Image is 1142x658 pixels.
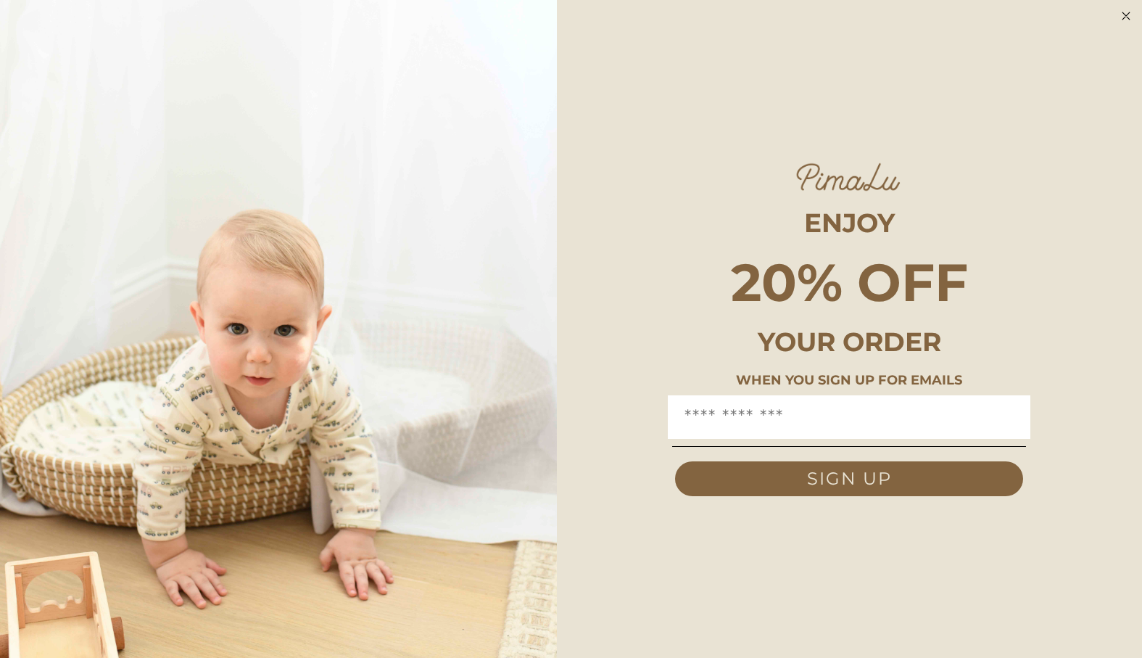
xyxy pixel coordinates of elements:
span: 20% OFF [731,250,968,314]
span: YOUR ORDER [758,326,941,358]
img: PIMALU [795,162,903,192]
span: WHEN YOU SIGN UP FOR EMAILS [736,372,962,388]
input: Email Address [672,403,1026,432]
button: Close dialog [1117,7,1135,25]
button: SIGN UP [675,461,1023,496]
span: ENJOY [804,207,895,239]
img: underline [672,446,1026,447]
